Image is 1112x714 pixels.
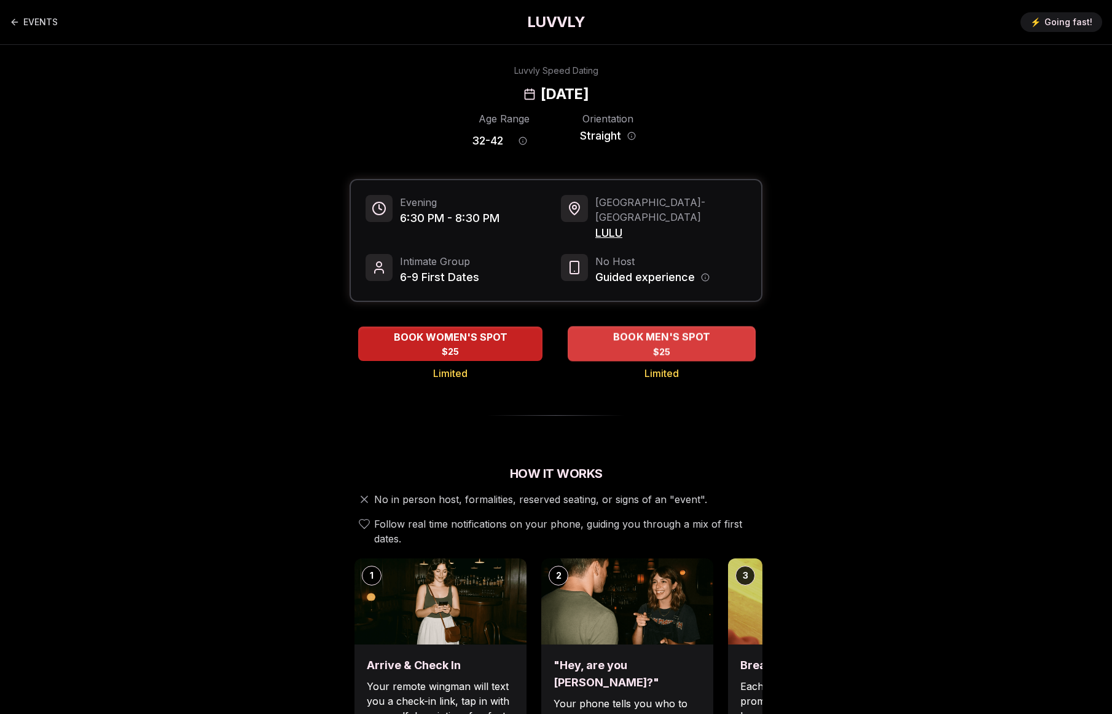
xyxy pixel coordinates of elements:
[735,566,755,585] div: 3
[728,558,900,645] img: Break the ice with prompts
[509,127,536,154] button: Age range information
[442,346,459,358] span: $25
[611,330,713,344] span: BOOK MEN'S SPOT
[595,269,695,286] span: Guided experience
[400,254,479,269] span: Intimate Group
[400,210,499,227] span: 6:30 PM - 8:30 PM
[580,127,621,145] span: Straight
[627,132,636,140] button: Orientation information
[400,195,499,210] span: Evening
[568,326,756,361] button: BOOK MEN'S SPOT - Limited
[433,366,468,381] span: Limited
[10,10,58,34] a: Back to events
[472,132,503,149] span: 32 - 42
[472,111,536,126] div: Age Range
[541,84,589,104] h2: [DATE]
[740,657,888,674] h3: Break the ice with prompts
[644,366,679,381] span: Limited
[527,12,585,32] a: LUVVLY
[541,558,713,645] img: "Hey, are you Max?"
[354,558,527,645] img: Arrive & Check In
[1030,16,1041,28] span: ⚡️
[653,346,671,358] span: $25
[595,195,746,224] span: [GEOGRAPHIC_DATA] - [GEOGRAPHIC_DATA]
[362,566,382,585] div: 1
[554,657,701,691] h3: "Hey, are you [PERSON_NAME]?"
[374,517,758,546] span: Follow real time notifications on your phone, guiding you through a mix of first dates.
[400,269,479,286] span: 6-9 First Dates
[549,566,568,585] div: 2
[701,273,710,282] button: Host information
[350,465,762,482] h2: How It Works
[576,111,640,126] div: Orientation
[1044,16,1092,28] span: Going fast!
[514,65,598,77] div: Luvvly Speed Dating
[595,224,746,242] span: LULU
[367,657,514,674] h3: Arrive & Check In
[358,327,542,361] button: BOOK WOMEN'S SPOT - Limited
[595,254,710,269] span: No Host
[374,492,707,507] span: No in person host, formalities, reserved seating, or signs of an "event".
[391,330,510,344] span: BOOK WOMEN'S SPOT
